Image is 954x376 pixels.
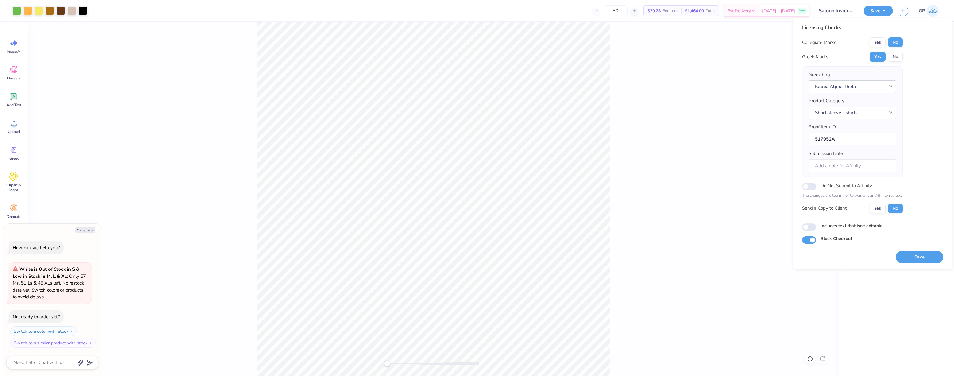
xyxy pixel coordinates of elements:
span: [DATE] - [DATE] [762,8,795,14]
button: Collapse [75,227,95,233]
span: Clipart & logos [4,183,24,192]
button: No [888,204,903,213]
button: Yes [870,204,886,213]
span: Image AI [7,49,21,54]
label: Product Category [809,97,844,104]
img: Germaine Penalosa [927,5,939,17]
input: – – [604,5,628,16]
span: Designs [7,76,21,81]
label: Proof Item ID [809,123,836,130]
span: GP [919,7,925,14]
span: Per Item [662,8,678,14]
div: Greek Marks [802,53,828,60]
span: Greek [9,156,19,161]
button: No [888,37,903,47]
label: Do Not Submit to Affinity [821,182,872,190]
button: Save [864,6,893,16]
strong: White is Out of Stock in S & Low in Stock in M, L & XL [13,266,79,279]
label: Block Checkout [821,235,852,242]
div: Not ready to order yet? [13,314,60,320]
a: GP [916,5,942,17]
label: Includes text that isn't editable [821,223,883,229]
span: Free [799,9,805,13]
img: Switch to a color with stock [70,329,73,333]
button: Yes [870,52,886,62]
span: Total [706,8,715,14]
div: Accessibility label [384,361,390,367]
span: Upload [8,129,20,134]
button: Save [896,251,943,263]
input: Untitled Design [814,5,859,17]
p: The changes are too minor to warrant an Affinity review. [802,193,903,199]
div: Send a Copy to Client [802,205,847,212]
button: Switch to a color with stock [10,326,77,336]
span: $29.28 [647,8,661,14]
span: Add Text [6,103,21,107]
span: Est. Delivery [728,8,751,14]
button: Short sleeve t-shirts [809,107,896,119]
button: No [888,52,903,62]
img: Switch to a similar product with stock [89,341,92,345]
div: How can we help you? [13,245,60,251]
label: Greek Org [809,71,830,78]
div: Licensing Checks [802,24,903,31]
button: Kappa Alpha Theta [809,80,896,93]
label: Submission Note [809,150,843,157]
button: Yes [870,37,886,47]
div: Collegiate Marks [802,39,836,46]
span: $1,464.00 [685,8,704,14]
input: Add a note for Affinity [809,159,896,172]
button: Switch to a similar product with stock [10,338,96,348]
span: Decorate [6,214,21,219]
span: : Only 57 Ms, 51 Ls & 45 XLs left. No restock date yet. Switch colors or products to avoid delays. [13,266,86,300]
